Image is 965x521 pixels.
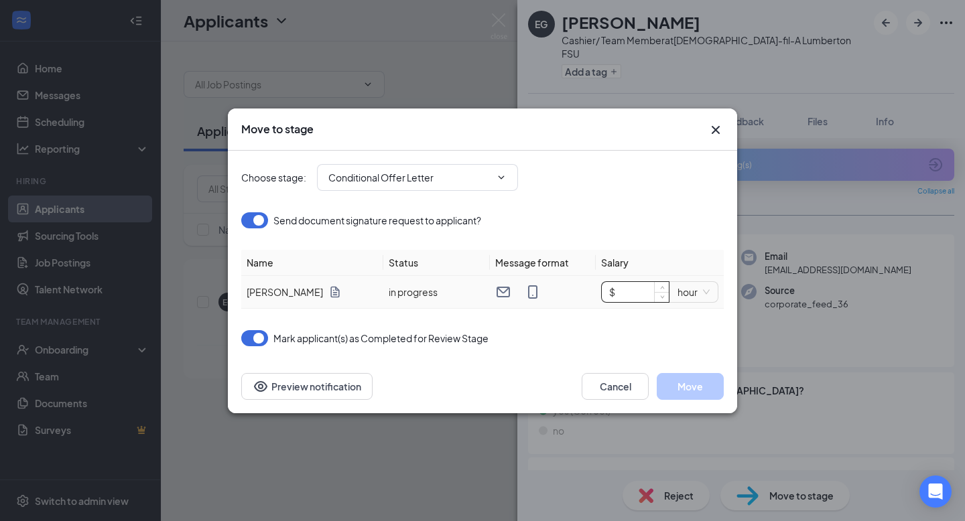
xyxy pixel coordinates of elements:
svg: Email [495,284,511,300]
span: Choose stage : [241,170,306,185]
span: Mark applicant(s) as Completed for Review Stage [273,330,489,346]
div: Open Intercom Messenger [919,475,952,508]
button: Preview notificationEye [241,373,373,400]
span: Send document signature request to applicant? [273,212,481,228]
td: in progress [383,276,490,309]
button: Close [708,122,724,138]
span: Decrease Value [654,292,669,302]
span: hour [678,282,710,302]
th: Status [383,250,490,276]
svg: Document [328,285,342,299]
span: [PERSON_NAME] [247,285,323,299]
h3: Move to stage [241,122,314,137]
th: Salary [596,250,724,276]
svg: Cross [708,122,724,138]
span: up [658,283,666,291]
svg: MobileSms [525,284,541,300]
th: Name [241,250,383,276]
button: Cancel [582,373,649,400]
svg: Eye [253,378,269,394]
span: Increase Value [654,282,669,292]
th: Message format [490,250,596,276]
svg: ChevronDown [496,172,507,183]
button: Move [657,373,724,400]
span: down [658,293,666,301]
